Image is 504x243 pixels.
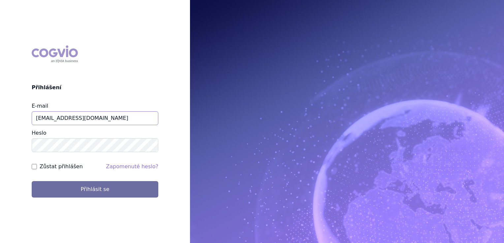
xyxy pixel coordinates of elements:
[106,163,158,170] a: Zapomenuté heslo?
[32,103,48,109] label: E-mail
[40,163,83,171] label: Zůstat přihlášen
[32,45,78,63] div: COGVIO
[32,84,158,92] h2: Přihlášení
[32,181,158,198] button: Přihlásit se
[32,130,46,136] label: Heslo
